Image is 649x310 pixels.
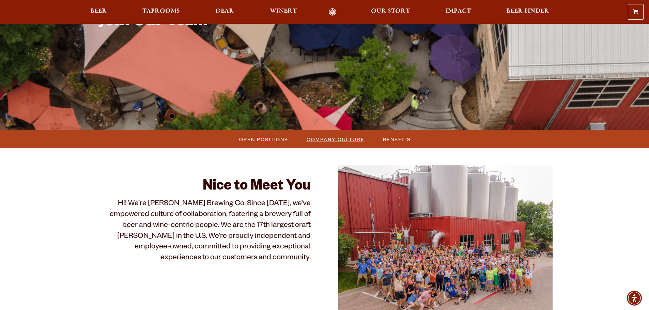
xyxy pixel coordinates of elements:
[235,134,292,144] a: Open Positions
[211,8,238,16] a: Gear
[215,9,234,14] span: Gear
[367,8,415,16] a: Our Story
[138,8,184,16] a: Taprooms
[502,8,554,16] a: Beer Finder
[371,9,410,14] span: Our Story
[98,12,311,29] h2: Join Our Team
[383,134,411,144] span: Benefits
[627,291,642,306] div: Accessibility Menu
[90,9,107,14] span: Beer
[265,8,302,16] a: Winery
[239,134,288,144] span: Open Positions
[320,8,345,16] a: Odell Home
[303,134,368,144] a: Company Culture
[96,179,311,195] h2: Nice to Meet You
[446,9,471,14] span: Impact
[379,134,414,144] a: Benefits
[110,200,311,263] span: Hi! We’re [PERSON_NAME] Brewing Co. Since [DATE], we’ve empowered culture of collaboration, foste...
[142,9,180,14] span: Taprooms
[506,9,549,14] span: Beer Finder
[441,8,475,16] a: Impact
[307,134,365,144] span: Company Culture
[270,9,297,14] span: Winery
[86,8,111,16] a: Beer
